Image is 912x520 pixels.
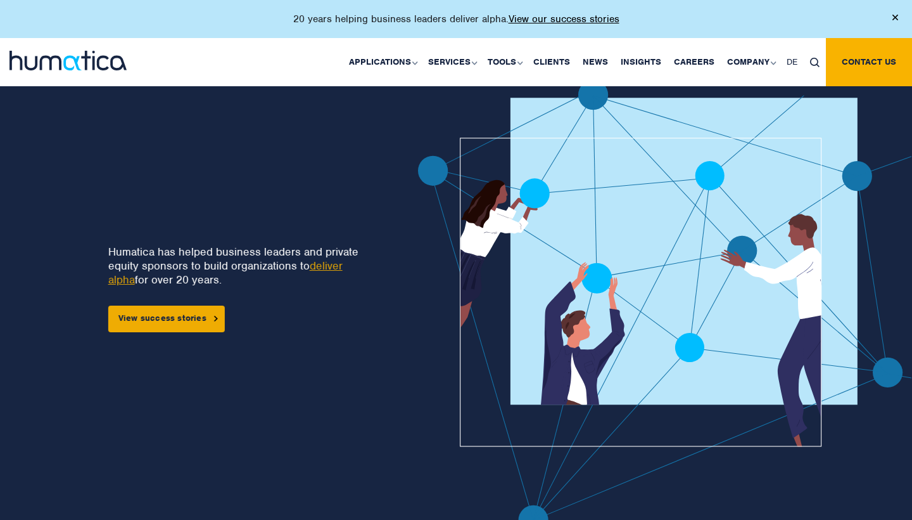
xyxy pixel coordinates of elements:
[108,245,375,287] p: Humatica has helped business leaders and private equity sponsors to build organizations to for ov...
[668,38,721,86] a: Careers
[481,38,527,86] a: Tools
[9,51,127,70] img: logo
[787,56,797,67] span: DE
[108,306,225,332] a: View success stories
[810,58,820,67] img: search_icon
[343,38,422,86] a: Applications
[780,38,804,86] a: DE
[721,38,780,86] a: Company
[108,259,343,287] a: deliver alpha
[614,38,668,86] a: Insights
[422,38,481,86] a: Services
[826,38,912,86] a: Contact us
[576,38,614,86] a: News
[214,316,218,322] img: arrowicon
[527,38,576,86] a: Clients
[509,13,619,25] a: View our success stories
[293,13,619,25] p: 20 years helping business leaders deliver alpha.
